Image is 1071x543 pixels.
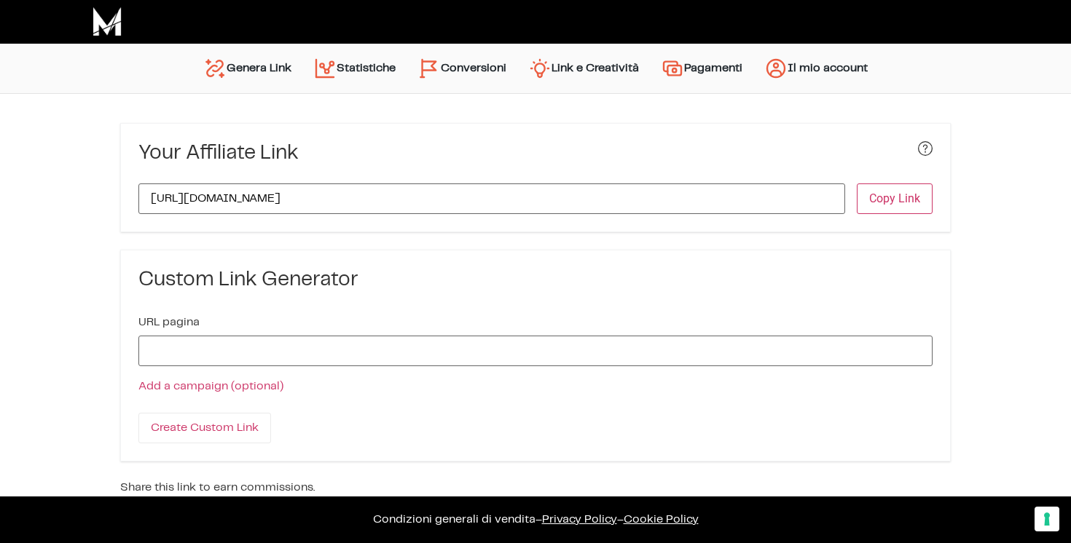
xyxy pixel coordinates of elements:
[192,44,879,93] nav: Menu principale
[373,514,535,525] a: Condizioni generali di vendita
[661,57,684,80] img: payments.svg
[417,57,441,80] img: conversion-2.svg
[138,381,283,392] a: Add a campaign (optional)
[764,57,788,80] img: account.svg
[138,268,933,293] h3: Custom Link Generator
[407,51,517,86] a: Conversioni
[542,514,617,525] a: Privacy Policy
[302,51,407,86] a: Statistiche
[15,511,1056,528] p: – –
[192,51,302,86] a: Genera Link
[528,57,552,80] img: creativity.svg
[138,141,299,166] h3: Your Affiliate Link
[624,514,699,525] span: Cookie Policy
[203,57,227,80] img: generate-link.svg
[120,479,951,496] p: Share this link to earn commissions.
[517,51,650,86] a: Link e Creatività
[1035,507,1059,531] button: Le tue preferenze relative al consenso per le tecnologie di tracciamento
[138,317,200,328] label: URL pagina
[138,413,271,443] input: Create Custom Link
[753,51,879,86] a: Il mio account
[313,57,337,80] img: stats.svg
[857,183,933,214] button: Copy Link
[650,51,753,86] a: Pagamenti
